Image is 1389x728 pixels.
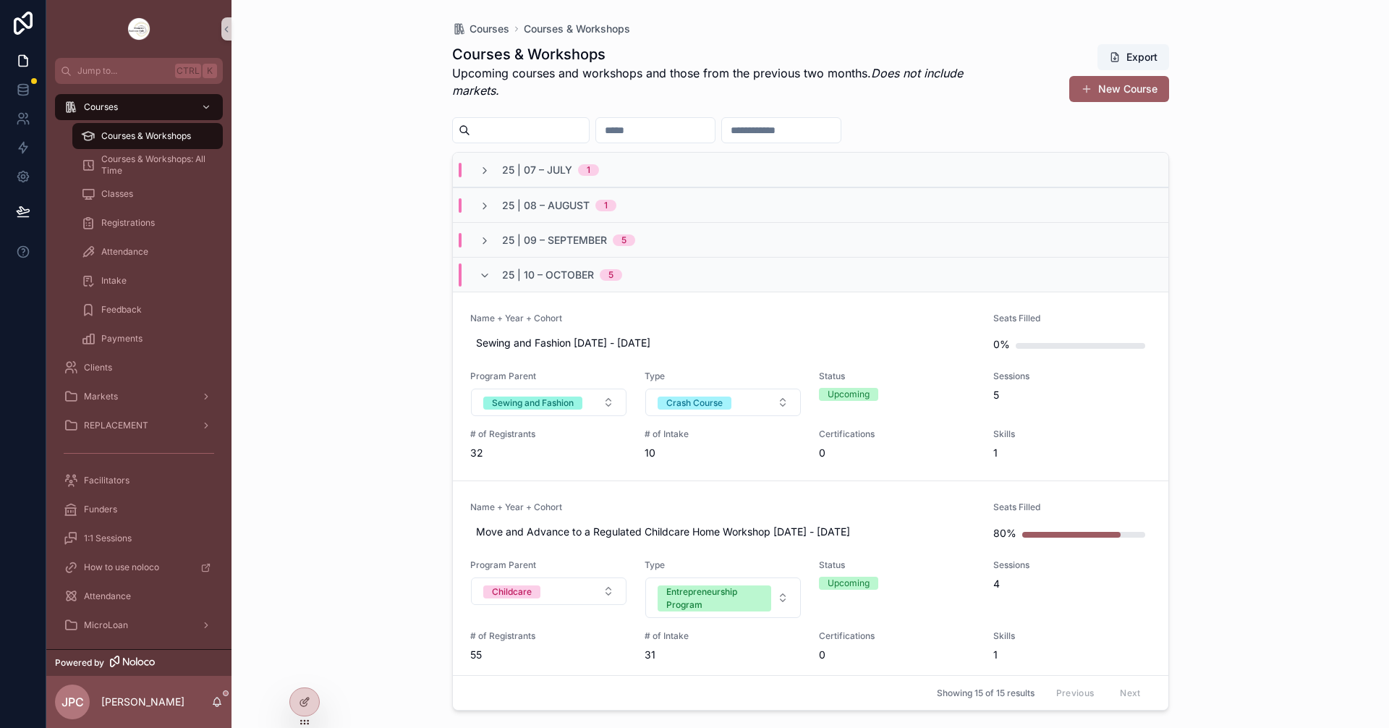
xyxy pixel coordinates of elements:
[101,304,142,316] span: Feedback
[502,268,594,282] span: 25 | 10 – October
[993,313,1150,324] span: Seats Filled
[77,65,169,77] span: Jump to...
[492,585,532,598] div: Childcare
[84,591,131,602] span: Attendance
[993,428,1150,440] span: Skills
[587,164,590,176] div: 1
[55,467,223,494] a: Facilitators
[204,65,216,77] span: K
[819,630,976,642] span: Certifications
[993,630,1150,642] span: Skills
[502,233,607,247] span: 25 | 09 – September
[72,239,223,265] a: Attendance
[46,84,231,649] div: scrollable content
[84,101,118,113] span: Courses
[470,648,627,662] span: 55
[937,687,1035,699] span: Showing 15 of 15 results
[72,268,223,294] a: Intake
[470,313,977,324] span: Name + Year + Cohort
[828,388,870,401] div: Upcoming
[993,371,1150,382] span: Sessions
[471,389,626,416] button: Select Button
[101,188,133,200] span: Classes
[476,525,971,539] span: Move and Advance to a Regulated Childcare Home Workshop [DATE] - [DATE]
[470,22,509,36] span: Courses
[101,130,191,142] span: Courses & Workshops
[55,583,223,609] a: Attendance
[72,152,223,178] a: Courses & Workshops: All Time
[84,562,159,573] span: How to use noloco
[492,397,574,410] div: Sewing and Fashion
[470,428,627,440] span: # of Registrants
[476,336,971,350] span: Sewing and Fashion [DATE] - [DATE]
[453,292,1168,481] a: Name + Year + CohortSewing and Fashion [DATE] - [DATE]Seats Filled0%Program ParentSelect ButtonTy...
[101,217,155,229] span: Registrations
[502,198,590,213] span: 25 | 08 – August
[502,163,572,177] span: 25 | 07 – July
[55,612,223,638] a: MicroLoan
[645,446,802,460] span: 10
[55,384,223,410] a: Markets
[993,388,1150,402] span: 5
[72,123,223,149] a: Courses & Workshops
[645,371,802,382] span: Type
[101,246,148,258] span: Attendance
[666,397,723,410] div: Crash Course
[55,94,223,120] a: Courses
[645,577,801,618] button: Select Button
[452,64,988,99] p: Upcoming courses and workshops and those from the previous two months.
[84,504,117,515] span: Funders
[993,519,1016,548] div: 80%
[470,446,627,460] span: 32
[452,66,963,98] em: Does not include markets.
[55,525,223,551] a: 1:1 Sessions
[819,371,976,382] span: Status
[645,648,802,662] span: 31
[470,559,627,571] span: Program Parent
[55,58,223,84] button: Jump to...CtrlK
[84,362,112,373] span: Clients
[471,577,626,605] button: Select Button
[993,446,1150,460] span: 1
[645,559,802,571] span: Type
[452,22,509,36] a: Courses
[524,22,630,36] a: Courses & Workshops
[55,554,223,580] a: How to use noloco
[453,481,1168,682] a: Name + Year + CohortMove and Advance to a Regulated Childcare Home Workshop [DATE] - [DATE]Seats ...
[127,17,150,41] img: App logo
[72,181,223,207] a: Classes
[993,559,1150,571] span: Sessions
[993,648,1150,662] span: 1
[470,501,977,513] span: Name + Year + Cohort
[608,269,613,281] div: 5
[55,657,104,669] span: Powered by
[175,64,201,78] span: Ctrl
[819,428,976,440] span: Certifications
[101,333,143,344] span: Payments
[452,44,988,64] h1: Courses & Workshops
[61,693,84,711] span: JPC
[819,559,976,571] span: Status
[72,210,223,236] a: Registrations
[72,326,223,352] a: Payments
[1069,76,1169,102] a: New Course
[993,577,1150,591] span: 4
[101,153,208,177] span: Courses & Workshops: All Time
[84,391,118,402] span: Markets
[1097,44,1169,70] button: Export
[101,695,184,709] p: [PERSON_NAME]
[819,648,976,662] span: 0
[55,412,223,439] a: REPLACEMENT
[993,330,1010,359] div: 0%
[55,496,223,522] a: Funders
[84,475,129,486] span: Facilitators
[604,200,608,211] div: 1
[84,619,128,631] span: MicroLoan
[470,630,627,642] span: # of Registrants
[621,234,626,246] div: 5
[46,649,231,676] a: Powered by
[470,371,627,382] span: Program Parent
[666,585,763,611] div: Entrepreneurship Program
[101,275,127,287] span: Intake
